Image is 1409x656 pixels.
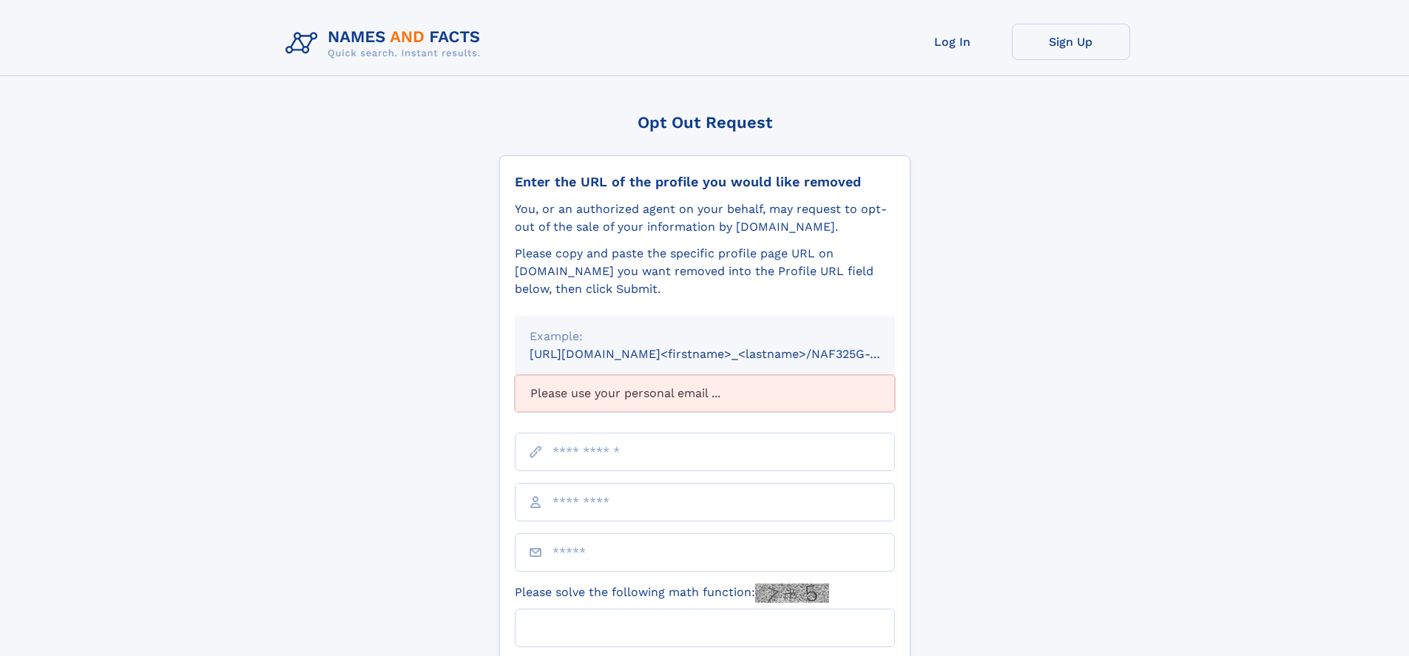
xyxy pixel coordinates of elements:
div: Please use your personal email ... [515,375,895,412]
label: Please solve the following math function: [515,584,829,603]
a: Sign Up [1012,24,1130,60]
div: Example: [530,328,880,345]
small: [URL][DOMAIN_NAME]<firstname>_<lastname>/NAF325G-xxxxxxxx [530,347,923,361]
div: Opt Out Request [499,113,910,132]
div: Enter the URL of the profile you would like removed [515,174,895,190]
div: Please copy and paste the specific profile page URL on [DOMAIN_NAME] you want removed into the Pr... [515,245,895,298]
a: Log In [893,24,1012,60]
div: You, or an authorized agent on your behalf, may request to opt-out of the sale of your informatio... [515,200,895,236]
img: Logo Names and Facts [280,24,493,64]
